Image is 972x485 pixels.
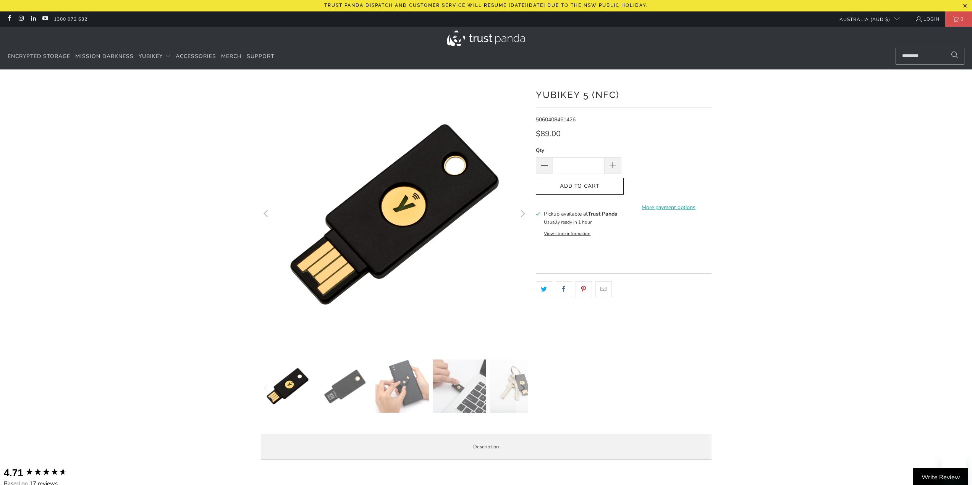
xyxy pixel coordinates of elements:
button: Next [516,359,529,417]
div: 4.71 [4,466,23,480]
div: 4.71 star rating [25,467,67,478]
span: 5060408461426 [536,116,576,123]
a: Accessories [176,48,216,66]
nav: Translation missing: en.navigation.header.main_nav [8,48,274,66]
a: 1300 072 632 [54,15,87,23]
a: Merch [221,48,242,66]
span: Support [247,53,274,60]
small: Usually ready in 1 hour [544,219,592,225]
button: Search [945,48,964,64]
img: YubiKey 5 (NFC) - Trust Panda [375,359,429,413]
img: YubiKey 5 (NFC) - Trust Panda [433,359,486,413]
h3: Pickup available at [544,210,618,218]
img: YubiKey 5 (NFC) - Trust Panda [261,359,314,413]
input: Search... [896,48,964,64]
a: Trust Panda Australia on Instagram [18,16,24,22]
button: Previous [260,359,273,417]
a: Share this on Facebook [556,281,572,297]
a: YubiKey 5 (NFC) - Trust Panda [261,81,528,348]
span: $89.00 [536,129,561,139]
a: Login [915,15,940,23]
button: Next [516,81,529,348]
span: YubiKey [139,53,163,60]
img: YubiKey 5 (NFC) - Trust Panda [318,359,372,413]
a: Trust Panda Australia on Facebook [6,16,12,22]
div: Overall product rating out of 5: 4.71 [4,466,84,480]
span: Accessories [176,53,216,60]
a: Email this to a friend [595,281,612,297]
button: Add to Cart [536,178,624,195]
summary: YubiKey [139,48,171,66]
a: Trust Panda Australia on YouTube [42,16,48,22]
span: Merch [221,53,242,60]
label: Description [261,434,712,460]
span: 0 [959,11,966,27]
img: YubiKey 5 (NFC) - Trust Panda [490,359,543,413]
a: More payment options [626,203,712,212]
b: Trust Panda [588,210,618,218]
button: Previous [260,81,273,348]
iframe: Button to launch messaging window [941,454,966,479]
a: 0 [945,11,972,27]
a: Encrypted Storage [8,48,70,66]
span: Encrypted Storage [8,53,70,60]
a: Share this on Twitter [536,281,552,297]
a: Trust Panda Australia on LinkedIn [30,16,36,22]
img: Trust Panda Australia [447,31,525,46]
a: Support [247,48,274,66]
a: Mission Darkness [75,48,134,66]
button: Australia (AUD $) [833,11,900,27]
label: Qty [536,146,621,155]
p: Trust Panda dispatch and customer service will resume [DATE][DATE] due to the NSW public holiday. [324,3,648,8]
span: Add to Cart [544,183,616,190]
h1: YubiKey 5 (NFC) [536,87,712,102]
span: Mission Darkness [75,53,134,60]
button: View store information [544,230,590,237]
a: Share this on Pinterest [576,281,592,297]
